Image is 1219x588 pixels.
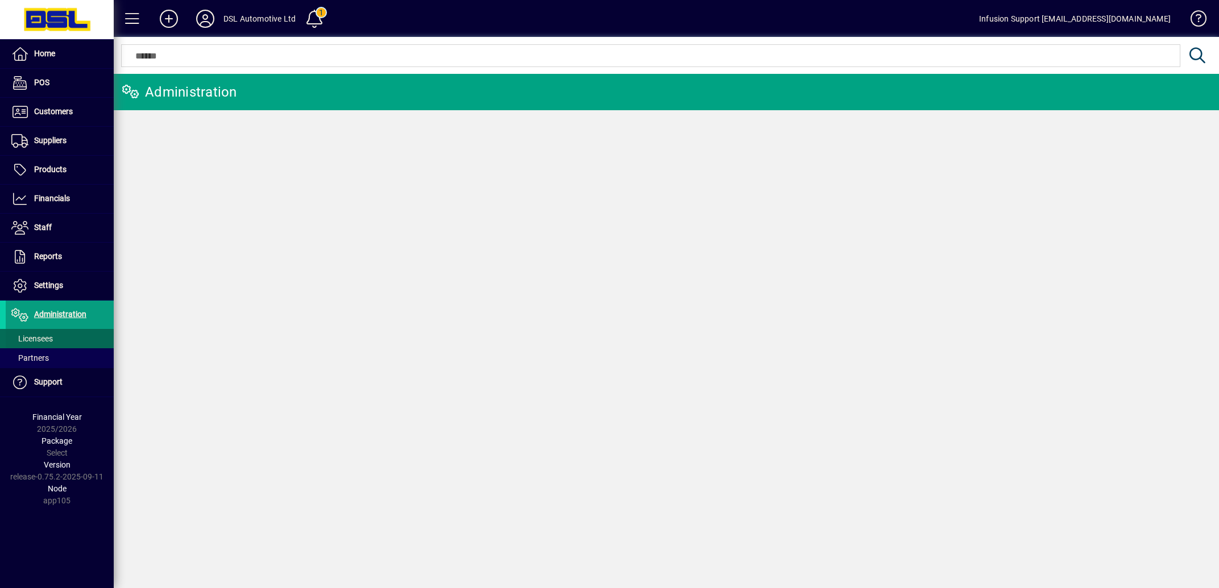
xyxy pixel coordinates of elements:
span: Support [34,377,63,386]
span: Package [42,436,72,445]
a: Suppliers [6,127,114,155]
span: Home [34,49,55,58]
a: Settings [6,272,114,300]
a: Partners [6,348,114,368]
a: Customers [6,98,114,126]
button: Profile [187,9,223,29]
a: Staff [6,214,114,242]
a: Reports [6,243,114,271]
span: Node [48,484,67,493]
span: Partners [11,353,49,362]
span: Licensees [11,334,53,343]
span: Financial Year [32,412,82,422]
span: Suppliers [34,136,67,145]
span: Reports [34,252,62,261]
a: Support [6,368,114,397]
span: Staff [34,223,52,232]
a: Knowledge Base [1182,2,1205,39]
span: Products [34,165,67,174]
div: Infusion Support [EMAIL_ADDRESS][DOMAIN_NAME] [979,10,1171,28]
div: DSL Automotive Ltd [223,10,296,28]
a: Products [6,156,114,184]
a: Home [6,40,114,68]
span: Settings [34,281,63,290]
a: Licensees [6,329,114,348]
span: Financials [34,194,70,203]
span: Customers [34,107,73,116]
button: Add [151,9,187,29]
span: Version [44,460,71,469]
div: Administration [122,83,237,101]
span: POS [34,78,49,87]
a: Financials [6,185,114,213]
span: Administration [34,310,86,319]
a: POS [6,69,114,97]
